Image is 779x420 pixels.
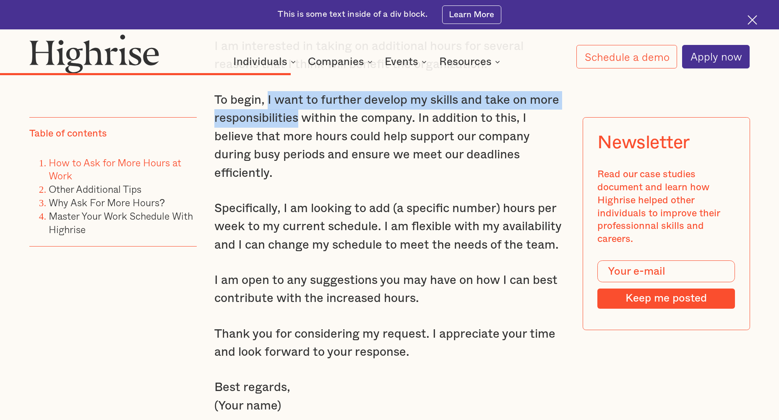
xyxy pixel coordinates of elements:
img: Cross icon [748,15,757,25]
input: Your e-mail [597,260,735,282]
a: How to Ask for More Hours at Work [49,155,181,183]
a: Master Your Work Schedule With Highrise [49,208,193,237]
div: Companies [308,57,375,67]
form: Modal Form [597,260,735,309]
div: Events [385,57,418,67]
input: Keep me posted [597,288,735,309]
img: Highrise logo [29,34,159,73]
div: Resources [439,57,503,67]
div: Table of contents [29,127,107,140]
p: Thank you for considering my request. I appreciate your time and look forward to your response. [214,325,564,362]
div: Events [385,57,429,67]
div: Resources [439,57,492,67]
div: Newsletter [597,132,690,153]
a: Apply now [682,45,750,68]
a: Why Ask For More Hours? [49,195,165,210]
a: Other Additional Tips [49,181,141,197]
p: Specifically, I am looking to add (a specific number) hours per week to my current schedule. I am... [214,199,564,255]
div: Read our case studies document and learn how Highrise helped other individuals to improve their p... [597,168,735,246]
div: Individuals [233,57,298,67]
p: To begin, I want to further develop my skills and take on more responsibilities within the compan... [214,91,564,183]
p: I am open to any suggestions you may have on how I can best contribute with the increased hours. [214,271,564,308]
p: Best regards, (Your name) [214,378,564,415]
a: Schedule a demo [576,45,677,68]
div: Companies [308,57,364,67]
div: Individuals [233,57,287,67]
a: Learn More [442,5,501,24]
div: This is some text inside of a div block. [278,9,427,21]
